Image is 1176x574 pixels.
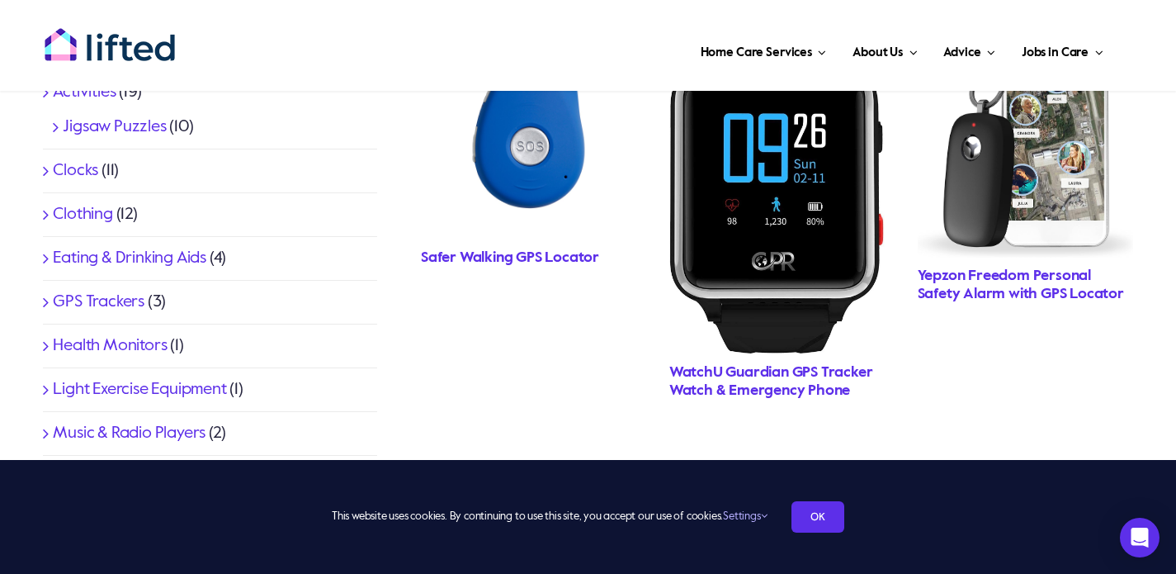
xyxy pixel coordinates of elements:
[696,25,832,74] a: Home Care Services
[421,250,599,265] a: Safer Walking GPS Locator
[669,25,885,355] img: CPR Guardian II Personal Alarm with Emergency Assist Button
[229,382,243,398] span: (1)
[53,84,116,101] a: Activities
[209,425,225,442] span: (2)
[119,84,141,101] span: (19)
[1017,25,1108,74] a: Jobs in Care
[53,163,98,179] a: Clocks
[170,338,183,354] span: (1)
[53,206,112,223] a: Clothing
[53,338,167,354] a: Health Monitors
[791,501,844,533] a: OK
[918,268,1124,301] a: Yepzon Freedom Personal Safety Alarm with GPS Locator
[848,25,922,74] a: About Us
[53,425,205,442] a: Music & Radio Players
[943,40,980,66] span: Advice
[332,504,767,530] span: This website uses cookies. By continuing to use this site, you accept our use of cookies.
[116,206,138,223] span: (12)
[53,294,144,311] a: GPS Trackers
[210,250,226,267] span: (4)
[102,163,119,179] span: (11)
[229,25,1108,74] nav: Main Menu
[53,250,206,267] a: Eating & Drinking Aids
[169,119,193,135] span: (10)
[669,365,873,398] a: WatchU Guardian GPS Tracker Watch & Emergency Phone
[723,511,767,522] a: Settings
[63,119,166,135] a: Jigsaw Puzzles
[1022,40,1089,66] span: Jobs in Care
[918,25,1133,258] img: Yepzon Freedom GPS tracker with SOS button for Elderly
[53,382,226,398] a: Light Exercise Equipment
[148,294,166,311] span: (3)
[701,40,812,66] span: Home Care Services
[852,40,903,66] span: About Us
[938,25,999,74] a: Advice
[1120,518,1159,557] div: Open Intercom Messenger
[44,27,176,44] a: lifted-logo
